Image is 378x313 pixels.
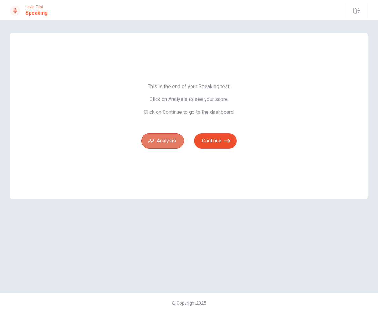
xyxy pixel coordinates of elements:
span: Level Test [25,5,48,9]
span: This is the end of your Speaking test. Click on Analysis to see your score. Click on Continue to ... [141,84,237,115]
button: Analysis [141,133,184,149]
button: Continue [194,133,237,149]
h1: Speaking [25,9,48,17]
span: © Copyright 2025 [172,301,206,306]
